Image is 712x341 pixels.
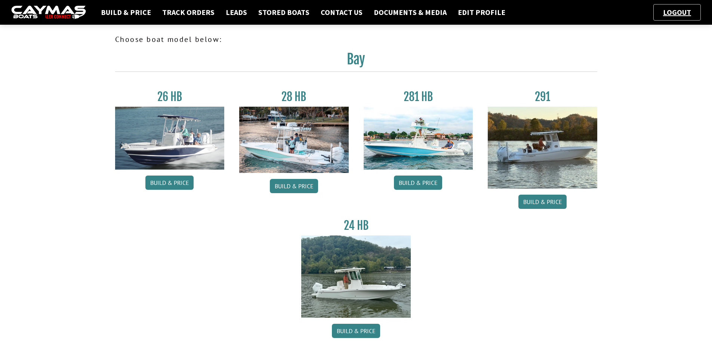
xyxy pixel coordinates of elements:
a: Build & Price [332,324,380,338]
img: 26_new_photo_resized.jpg [115,107,225,170]
a: Documents & Media [370,7,450,17]
img: 24_HB_thumbnail.jpg [301,235,411,317]
a: Build & Price [518,195,567,209]
a: Build & Price [97,7,155,17]
h3: 24 HB [301,219,411,232]
a: Leads [222,7,251,17]
h3: 28 HB [239,90,349,104]
a: Logout [659,7,695,17]
img: caymas-dealer-connect-2ed40d3bc7270c1d8d7ffb4b79bf05adc795679939227970def78ec6f6c03838.gif [11,6,86,19]
h3: 291 [488,90,597,104]
a: Build & Price [270,179,318,193]
img: 28-hb-twin.jpg [364,107,473,170]
a: Stored Boats [255,7,313,17]
img: 28_hb_thumbnail_for_caymas_connect.jpg [239,107,349,173]
h3: 26 HB [115,90,225,104]
a: Build & Price [394,176,442,190]
a: Edit Profile [454,7,509,17]
a: Build & Price [145,176,194,190]
p: Choose boat model below: [115,34,597,45]
h2: Bay [115,51,597,72]
a: Track Orders [158,7,218,17]
a: Contact Us [317,7,366,17]
img: 291_Thumbnail.jpg [488,107,597,189]
h3: 281 HB [364,90,473,104]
